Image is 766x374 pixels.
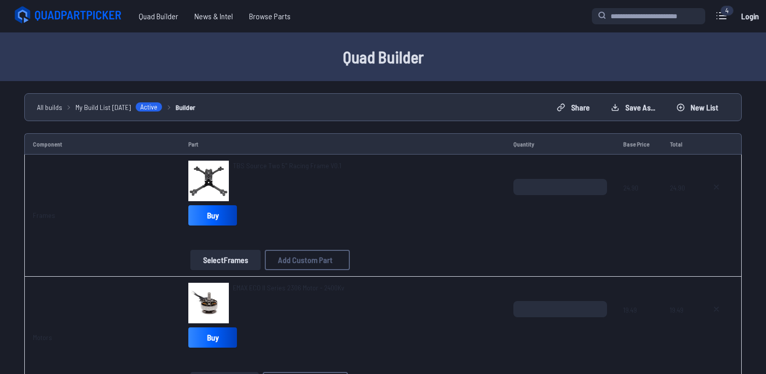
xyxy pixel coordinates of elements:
button: Add Custom Part [265,250,350,270]
span: My Build List [DATE] [75,102,131,113]
a: Browse Parts [241,6,299,26]
button: Save as... [602,99,664,116]
a: SelectFrames [188,250,263,270]
a: Buy [188,205,237,226]
div: 4 [720,6,734,16]
td: Quantity [505,133,615,155]
button: Share [548,99,598,116]
span: 24.90 [623,179,654,228]
td: Total [662,133,696,155]
span: EMAX ECO II Series 2306 Motor - 2400Kv [233,283,344,292]
a: Frames [33,211,55,219]
td: Component [24,133,180,155]
span: TBS Source Two 5" Racing Frame V0.1 [233,161,341,170]
td: Base Price [615,133,662,155]
button: SelectFrames [190,250,261,270]
img: image [188,161,229,201]
button: New List [668,99,727,116]
h1: Quad Builder [59,45,707,69]
a: TBS Source Two 5" Racing Frame V0.1 [233,161,341,171]
a: Builder [176,102,195,113]
a: Buy [188,327,237,348]
span: 19.49 [670,301,688,350]
a: All builds [37,102,62,113]
td: Part [180,133,505,155]
a: Quad Builder [131,6,186,26]
span: Add Custom Part [278,256,333,264]
a: Motors [33,333,52,342]
a: Login [738,6,762,26]
span: 19.49 [623,301,654,350]
img: image [188,283,229,323]
a: My Build List [DATE]Active [75,102,163,113]
a: EMAX ECO II Series 2306 Motor - 2400Kv [233,283,344,293]
a: News & Intel [186,6,241,26]
span: 24.90 [670,179,688,228]
span: Active [135,102,163,112]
